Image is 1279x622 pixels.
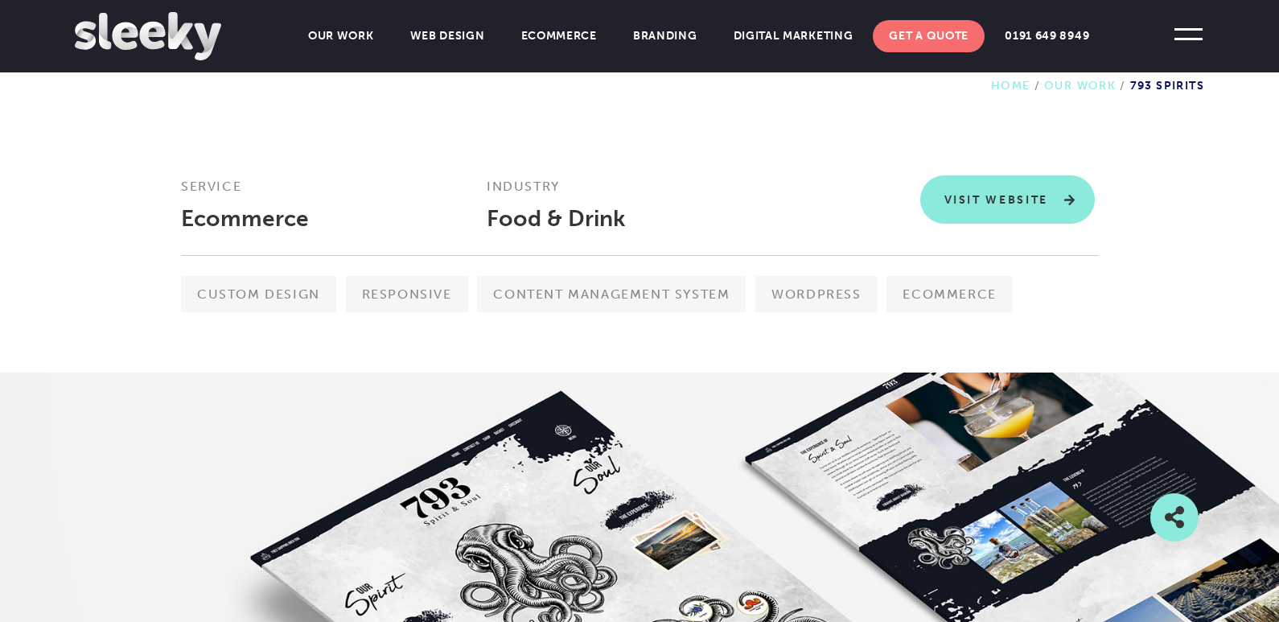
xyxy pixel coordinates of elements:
[1116,79,1129,93] span: /
[346,276,468,312] span: Responsive
[505,20,613,52] a: Ecommerce
[487,179,560,194] strong: Industry
[181,276,336,312] span: Custom Design
[487,205,625,232] a: Food & Drink
[394,20,501,52] a: Web Design
[989,20,1105,52] a: 0191 649 8949
[991,79,1030,93] a: Home
[1030,79,1044,93] span: /
[181,179,241,194] strong: Service
[181,205,309,232] a: Ecommerce
[477,276,746,312] span: Content Management System
[1044,79,1116,93] a: Our Work
[617,20,714,52] a: Branding
[718,20,870,52] a: Digital Marketing
[873,20,985,52] a: Get A Quote
[920,175,1096,224] a: Visit Website
[886,276,1012,312] span: Ecommerce
[755,276,877,312] span: Wordpress
[75,12,221,60] img: Sleeky Web Design Newcastle
[292,20,390,52] a: Our Work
